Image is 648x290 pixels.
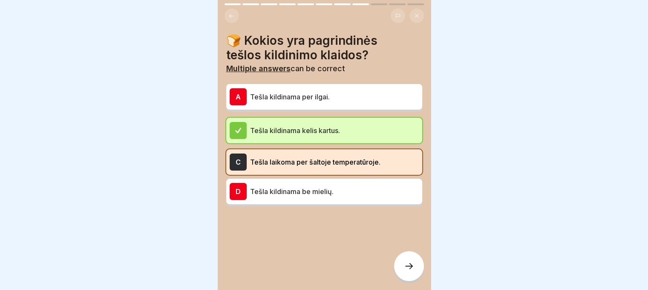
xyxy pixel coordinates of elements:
[226,33,422,62] h4: 🍞 Kokios yra pagrindinės tešlos kildinimo klaidos?
[230,88,247,105] div: A
[250,186,419,197] p: Tešla kildinama be mielių.
[226,64,291,73] b: Multiple answers
[250,125,419,136] p: Tešla kildinama kelis kartus.
[250,157,419,167] p: Tešla laikoma per šaltoje temperatūroje.
[230,183,247,200] div: D
[226,64,422,73] p: can be correct
[250,92,419,102] p: Tešla kildinama per ilgai.
[230,154,247,171] div: C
